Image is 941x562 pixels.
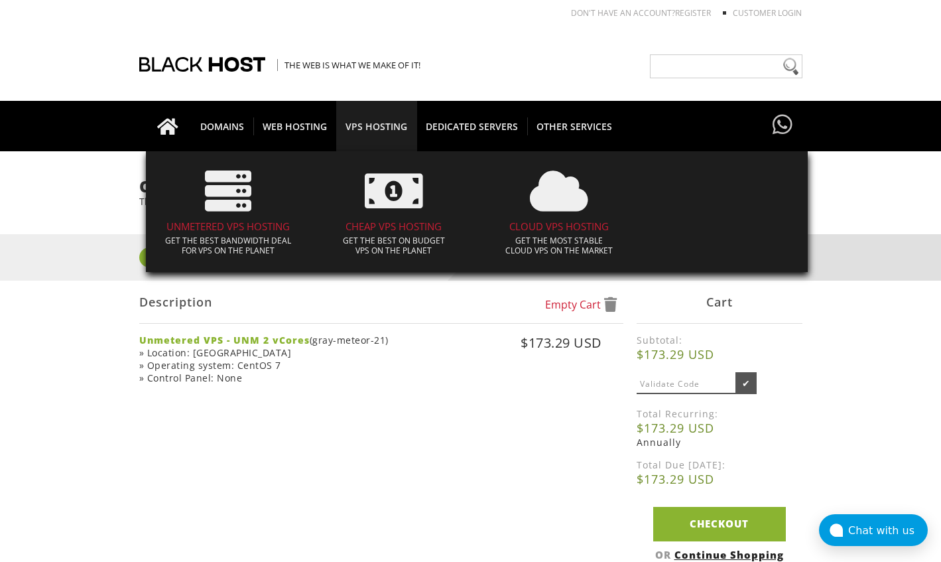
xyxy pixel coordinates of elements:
label: Subtotal: [637,334,802,346]
b: $173.29 USD [637,346,802,362]
a: Go to homepage [144,101,192,151]
a: CLOUD VPS HOSTING Get the Most stableCloud VPS on the market [480,158,639,265]
button: Chat with us [819,514,928,546]
input: Validate Code [637,375,736,394]
span: VPS HOSTING [336,117,416,135]
div: $173.29 USD [408,334,602,380]
div: Description [139,281,623,324]
h4: UNMETERED VPS HOSTING [156,221,302,232]
a: VPS HOSTING [336,101,417,151]
label: Total Recurring: [637,407,802,420]
a: DOMAINS [191,101,254,151]
p: The product/service you have chosen has the following configuration options for you to choose from. [139,195,802,208]
a: Continue Shopping [674,548,784,561]
li: Don't have an account? [551,7,711,19]
a: Checkout [653,507,786,541]
b: $173.29 USD [637,420,802,436]
h1: Order Summary [139,178,802,195]
label: Total Due [DATE]: [637,458,802,471]
a: UNMETERED VPS HOSTING Get the best bandwidth dealfor VPS on the planet [149,158,308,265]
p: Get the best bandwidth deal for VPS on the planet [156,236,302,255]
a: OTHER SERVICES [527,101,621,151]
span: WEB HOSTING [253,117,337,135]
p: Get the best on budget VPS on the planet [321,236,467,255]
div: (gray-meteor-21) » Location: [GEOGRAPHIC_DATA] » Operating system: CentOS 7 » Control Panel: None [139,334,406,384]
span: Annually [637,436,681,449]
a: WEB HOSTING [253,101,337,151]
span: The Web is what we make of it! [277,59,420,71]
a: DEDICATED SERVERS [416,101,528,151]
span: OTHER SERVICES [527,117,621,135]
a: REGISTER [675,7,711,19]
b: $173.29 USD [637,471,802,487]
input: ✔ [735,372,757,394]
input: Need help? [650,54,802,78]
a: CHEAP VPS HOSTING Get the best on budgetVPS on the planet [314,158,473,265]
span: DEDICATED SERVERS [416,117,528,135]
div: OR [637,548,802,561]
a: Customer Login [733,7,802,19]
span: DOMAINS [191,117,254,135]
h4: CLOUD VPS HOSTING [487,221,633,232]
h4: CHEAP VPS HOSTING [321,221,467,232]
a: Have questions? [769,101,796,150]
strong: Unmetered VPS - UNM 2 vCores [139,334,310,346]
div: Cart [637,281,802,324]
a: Empty Cart [545,297,617,312]
span: 1 [139,247,159,267]
p: Get the Most stable Cloud VPS on the market [487,236,633,255]
div: Chat with us [848,524,928,537]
